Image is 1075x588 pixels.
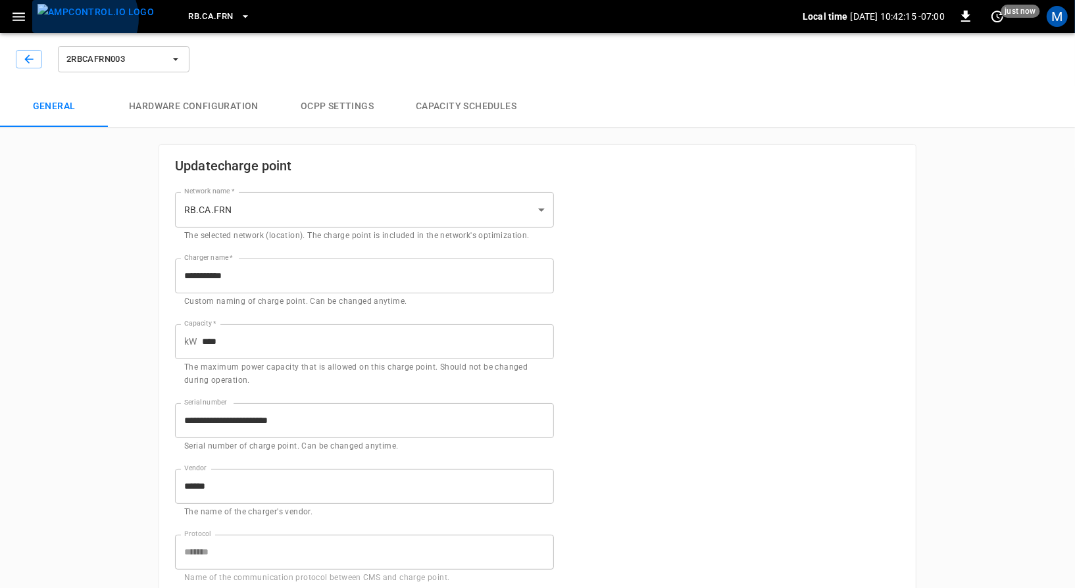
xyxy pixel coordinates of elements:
button: OCPP settings [280,86,395,128]
label: Network name [184,186,234,197]
button: RB.CA.FRN [183,4,255,30]
p: Custom naming of charge point. Can be changed anytime. [184,295,545,308]
label: Vendor [184,463,207,474]
p: The name of the charger's vendor. [184,506,545,519]
span: just now [1001,5,1040,18]
p: The maximum power capacity that is allowed on this charge point. Should not be changed during ope... [184,361,545,387]
label: Protocol [184,529,211,539]
span: 2RBCAFRN003 [66,52,164,67]
span: RB.CA.FRN [188,9,233,24]
p: Local time [803,10,848,23]
button: Capacity Schedules [395,86,537,128]
img: ampcontrol.io logo [37,4,154,20]
p: Name of the communication protocol between CMS and charge point. [184,572,545,585]
div: RB.CA.FRN [175,192,554,228]
label: Charger name [184,253,233,263]
label: Serial number [184,397,227,408]
button: set refresh interval [987,6,1008,27]
div: profile-icon [1047,6,1068,27]
p: The selected network (location). The charge point is included in the network's optimization. [184,230,545,243]
h6: Update charge point [175,155,554,176]
button: 2RBCAFRN003 [58,46,189,72]
button: Hardware configuration [108,86,280,128]
label: Capacity [184,318,216,329]
p: kW [184,335,197,349]
p: Serial number of charge point. Can be changed anytime. [184,440,545,453]
p: [DATE] 10:42:15 -07:00 [851,10,945,23]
